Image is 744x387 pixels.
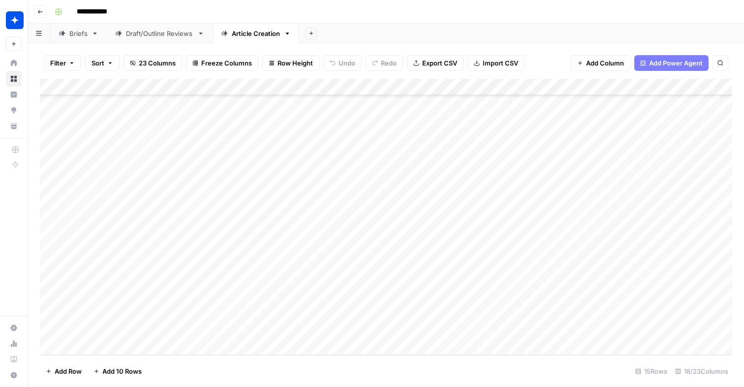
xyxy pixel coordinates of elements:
a: Draft/Outline Reviews [107,24,213,43]
button: Add Row [40,363,88,379]
button: Redo [366,55,403,71]
div: Draft/Outline Reviews [126,29,193,38]
button: Freeze Columns [186,55,258,71]
button: Workspace: Wiz [6,8,22,32]
button: Add Column [571,55,630,71]
button: Sort [85,55,120,71]
a: Opportunities [6,102,22,118]
button: 23 Columns [124,55,182,71]
a: Learning Hub [6,352,22,367]
span: Add Column [586,58,624,68]
button: Add Power Agent [634,55,709,71]
a: Home [6,55,22,71]
button: Import CSV [467,55,525,71]
img: Wiz Logo [6,11,24,29]
span: Export CSV [422,58,457,68]
span: Filter [50,58,66,68]
a: Insights [6,87,22,102]
button: Add 10 Rows [88,363,148,379]
button: Undo [323,55,362,71]
div: Article Creation [232,29,280,38]
a: Article Creation [213,24,299,43]
span: Undo [339,58,355,68]
button: Help + Support [6,367,22,383]
a: Usage [6,336,22,352]
span: Add Power Agent [649,58,703,68]
span: Freeze Columns [201,58,252,68]
a: Settings [6,320,22,336]
div: 18/23 Columns [671,363,732,379]
div: Briefs [69,29,88,38]
span: Row Height [278,58,313,68]
span: Import CSV [483,58,518,68]
span: Add Row [55,366,82,376]
span: 23 Columns [139,58,176,68]
a: Your Data [6,118,22,134]
a: Briefs [50,24,107,43]
button: Filter [44,55,81,71]
div: 15 Rows [631,363,671,379]
button: Row Height [262,55,319,71]
span: Add 10 Rows [102,366,142,376]
span: Redo [381,58,397,68]
span: Sort [92,58,104,68]
button: Export CSV [407,55,464,71]
a: Browse [6,71,22,87]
